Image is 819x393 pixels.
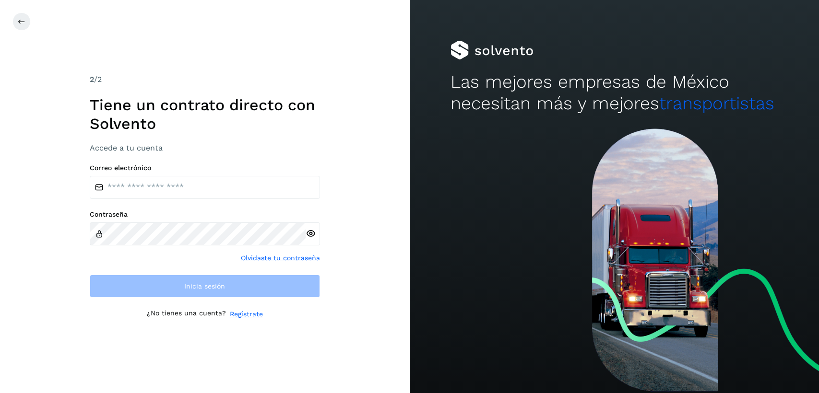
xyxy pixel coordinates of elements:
span: transportistas [659,93,774,114]
label: Contraseña [90,210,320,219]
button: Inicia sesión [90,275,320,298]
a: Regístrate [230,309,263,319]
p: ¿No tienes una cuenta? [147,309,226,319]
span: 2 [90,75,94,84]
h2: Las mejores empresas de México necesitan más y mejores [451,71,778,114]
h1: Tiene un contrato directo con Solvento [90,96,320,133]
a: Olvidaste tu contraseña [241,253,320,263]
h3: Accede a tu cuenta [90,143,320,152]
label: Correo electrónico [90,164,320,172]
div: /2 [90,74,320,85]
span: Inicia sesión [184,283,225,289]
